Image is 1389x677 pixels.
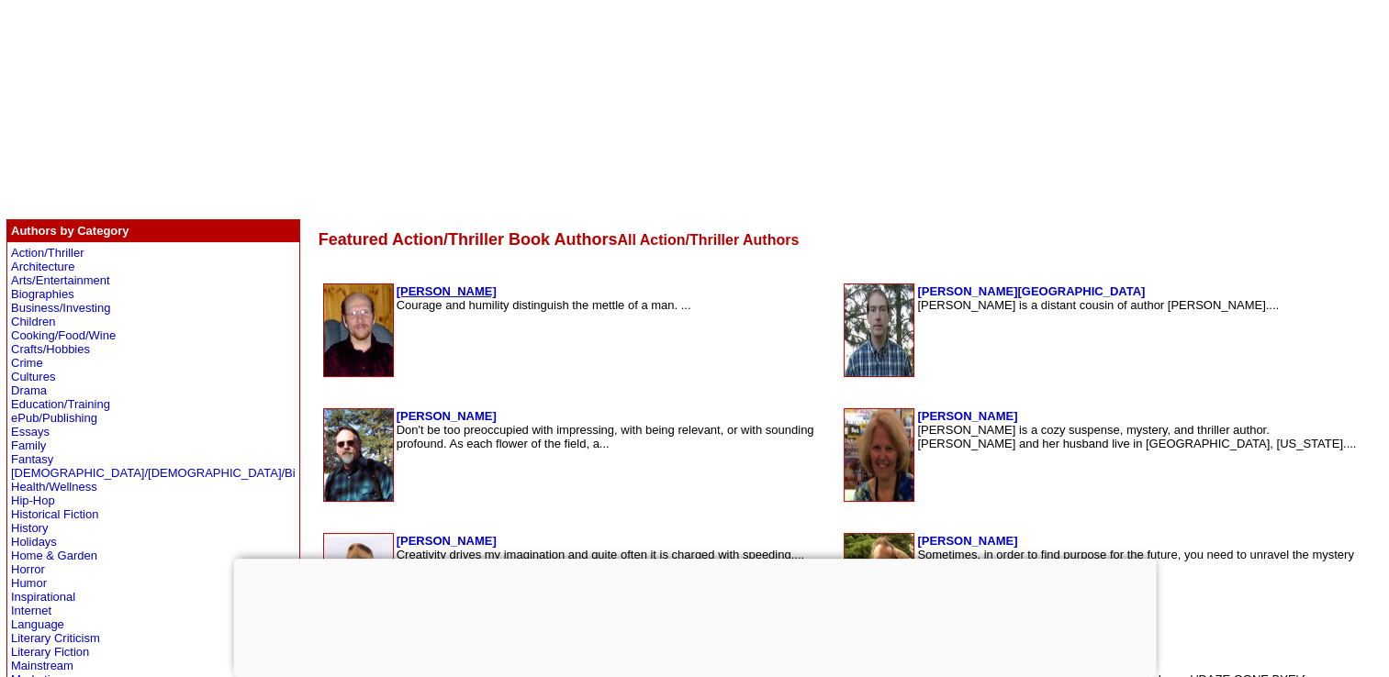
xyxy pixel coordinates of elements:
[917,298,1279,312] font: [PERSON_NAME] is a distant cousin of author [PERSON_NAME]....
[397,284,497,298] a: [PERSON_NAME]
[11,246,84,260] a: Action/Thriller
[11,287,74,301] a: Biographies
[11,576,47,590] a: Humor
[11,315,55,328] a: Children
[11,562,45,576] a: Horror
[397,534,497,548] a: [PERSON_NAME]
[11,604,51,617] a: Internet
[397,423,814,450] font: Don't be too preoccupied with impressing, with being relevant, or with sounding profound. As each...
[11,535,57,549] a: Holidays
[11,659,73,672] a: Mainstream
[845,409,913,501] img: 187385.jpg
[845,284,913,376] img: 226715.jpg
[917,409,1017,423] a: [PERSON_NAME]
[319,230,618,249] font: Featured Action/Thriller Book Authors
[11,480,97,494] a: Health/Wellness
[11,301,110,315] a: Business/Investing
[11,356,43,370] a: Crime
[11,273,110,287] a: Arts/Entertainment
[917,423,1356,450] font: [PERSON_NAME] is a cozy suspense, mystery, and thriller author. [PERSON_NAME] and her husband liv...
[11,494,55,507] a: Hip-Hop
[617,232,799,248] font: All Action/Thriller Authors
[324,534,393,626] img: 14713.jpg
[845,534,913,626] img: 38787.jpg
[11,549,97,562] a: Home & Garden
[11,397,110,411] a: Education/Training
[11,466,296,480] a: [DEMOGRAPHIC_DATA]/[DEMOGRAPHIC_DATA]/Bi
[11,590,75,604] a: Inspirational
[917,548,1353,575] font: Sometimes, in order to find purpose for the future, you need to unravel the mystery of the past....
[11,342,90,356] a: Crafts/Hobbies
[917,534,1017,548] a: [PERSON_NAME]
[11,438,46,452] a: Family
[11,645,89,659] a: Literary Fiction
[397,298,691,312] font: Courage and humility distinguish the mettle of a man. ...
[11,425,50,438] a: Essays
[11,617,64,631] a: Language
[11,507,98,521] a: Historical Fiction
[397,409,497,423] a: [PERSON_NAME]
[11,370,55,383] a: Cultures
[324,284,393,376] img: 4037.jpg
[11,411,97,425] a: ePub/Publishing
[11,631,100,645] a: Literary Criticism
[11,328,116,342] a: Cooking/Food/Wine
[233,559,1156,672] iframe: Advertisement
[617,230,799,249] a: All Action/Thriller Authors
[11,260,74,273] a: Architecture
[397,548,804,561] font: Creativity drives my imagination and quite often it is charged with speeding....
[11,452,53,466] a: Fantasy
[324,409,393,501] img: 38577.jpg
[11,383,47,397] a: Drama
[917,284,1145,298] a: [PERSON_NAME][GEOGRAPHIC_DATA]
[11,521,48,535] a: History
